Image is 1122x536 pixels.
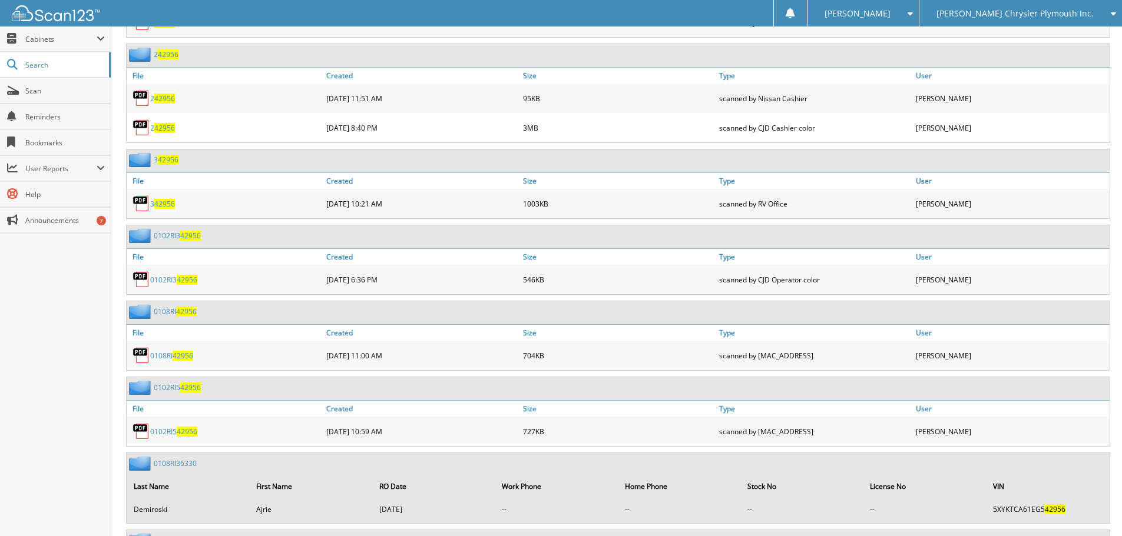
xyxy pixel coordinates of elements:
[913,401,1110,417] a: User
[913,344,1110,367] div: [PERSON_NAME]
[154,199,175,209] span: 42956
[520,192,717,215] div: 1003KB
[154,307,197,317] a: 0108RI42956
[154,94,175,104] span: 42956
[619,500,740,519] td: --
[716,344,913,367] div: scanned by [MAC_ADDRESS]
[716,249,913,265] a: Type
[1045,504,1065,514] span: 42956
[127,325,323,341] a: File
[520,344,717,367] div: 704KB
[177,275,197,285] span: 42956
[129,304,154,319] img: folder2.png
[987,500,1108,519] td: 5XYKTCA61EG5
[150,199,175,209] a: 342956
[128,500,249,519] td: Demiroski
[913,116,1110,139] div: [PERSON_NAME]
[936,10,1094,17] span: [PERSON_NAME] Chrysler Plymouth Inc.
[323,116,520,139] div: [DATE] 8:40 PM
[25,86,105,96] span: Scan
[25,164,97,174] span: User Reports
[323,325,520,341] a: Created
[250,500,372,519] td: Ajrie
[129,152,154,167] img: folder2.png
[250,474,372,498] th: First Name
[716,116,913,139] div: scanned by CJD Cashier color
[133,119,150,137] img: PDF.png
[323,420,520,443] div: [DATE] 10:59 AM
[12,5,100,21] img: scan123-logo-white.svg
[154,49,178,59] a: 242956
[323,401,520,417] a: Created
[97,216,106,225] div: 7
[177,427,197,437] span: 42956
[913,192,1110,215] div: [PERSON_NAME]
[158,155,178,165] span: 42956
[913,268,1110,291] div: [PERSON_NAME]
[25,34,97,44] span: Cabinets
[716,401,913,417] a: Type
[173,351,193,361] span: 42956
[150,275,197,285] a: 0102RI342956
[129,456,154,471] img: folder2.png
[323,192,520,215] div: [DATE] 10:21 AM
[128,474,249,498] th: Last Name
[154,458,197,468] a: 0108RI36330
[373,474,495,498] th: RO Date
[913,249,1110,265] a: User
[154,382,201,392] a: 0102RI542956
[619,474,740,498] th: Home Phone
[520,401,717,417] a: Size
[987,474,1108,498] th: VIN
[154,231,201,241] a: 0102RI342956
[913,86,1110,110] div: [PERSON_NAME]
[716,173,913,189] a: Type
[716,325,913,341] a: Type
[25,215,105,225] span: Announcements
[496,500,617,519] td: --
[25,138,105,148] span: Bookmarks
[323,86,520,110] div: [DATE] 11:51 AM
[716,420,913,443] div: scanned by [MAC_ADDRESS]
[742,474,863,498] th: Stock No
[150,94,175,104] a: 242956
[323,268,520,291] div: [DATE] 6:36 PM
[150,351,193,361] a: 0108RI42956
[323,249,520,265] a: Created
[520,116,717,139] div: 3MB
[133,422,150,440] img: PDF.png
[129,47,154,62] img: folder2.png
[25,112,105,122] span: Reminders
[520,249,717,265] a: Size
[25,189,105,199] span: Help
[176,307,197,317] span: 42956
[520,268,717,291] div: 546KB
[373,500,495,519] td: [DATE]
[158,49,178,59] span: 42956
[127,173,323,189] a: File
[864,474,985,498] th: License No
[154,155,178,165] a: 342956
[520,173,717,189] a: Size
[133,195,150,212] img: PDF.png
[913,173,1110,189] a: User
[520,325,717,341] a: Size
[716,268,913,291] div: scanned by CJD Operator color
[913,325,1110,341] a: User
[913,68,1110,84] a: User
[129,380,154,395] img: folder2.png
[913,420,1110,443] div: [PERSON_NAME]
[323,68,520,84] a: Created
[716,192,913,215] div: scanned by RV Office
[150,427,197,437] a: 0102RI542956
[825,10,891,17] span: [PERSON_NAME]
[25,60,103,70] span: Search
[716,68,913,84] a: Type
[323,344,520,367] div: [DATE] 11:00 AM
[127,68,323,84] a: File
[154,123,175,133] span: 42956
[133,347,150,364] img: PDF.png
[496,474,617,498] th: Work Phone
[180,382,201,392] span: 42956
[323,173,520,189] a: Created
